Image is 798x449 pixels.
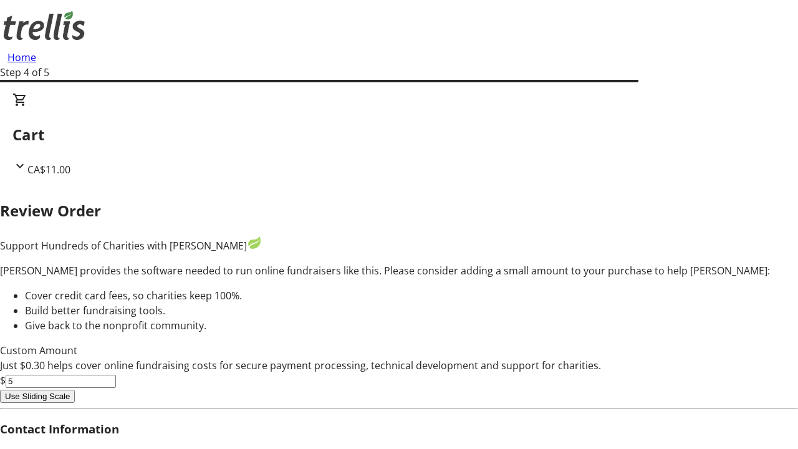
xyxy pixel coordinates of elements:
span: CA$11.00 [27,163,70,176]
li: Cover credit card fees, so charities keep 100%. [25,288,798,303]
li: Give back to the nonprofit community. [25,318,798,333]
li: Build better fundraising tools. [25,303,798,318]
h2: Cart [12,123,786,146]
div: CartCA$11.00 [12,92,786,177]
